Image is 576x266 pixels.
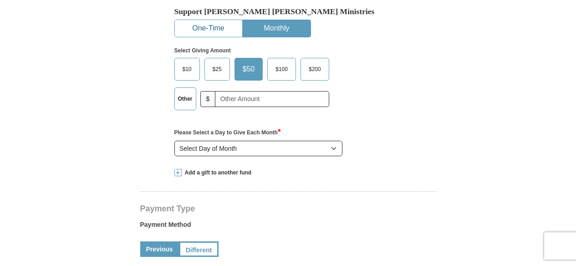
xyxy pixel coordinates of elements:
a: Different [179,241,219,257]
h5: Support [PERSON_NAME] [PERSON_NAME] Ministries [174,7,402,16]
label: Payment Method [140,220,436,234]
span: $ [200,91,216,107]
span: $100 [271,62,292,76]
strong: Please Select a Day to Give Each Month [174,129,281,136]
span: $25 [208,62,226,76]
span: $50 [238,62,260,76]
span: $10 [178,62,196,76]
strong: Select Giving Amount [174,47,231,54]
label: Other [175,88,196,110]
button: Monthly [243,20,311,37]
input: Other Amount [215,91,329,107]
span: $200 [304,62,326,76]
span: Add a gift to another fund [182,169,252,177]
button: One-Time [175,20,242,37]
h4: Payment Type [140,205,436,212]
a: Previous [140,241,179,257]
